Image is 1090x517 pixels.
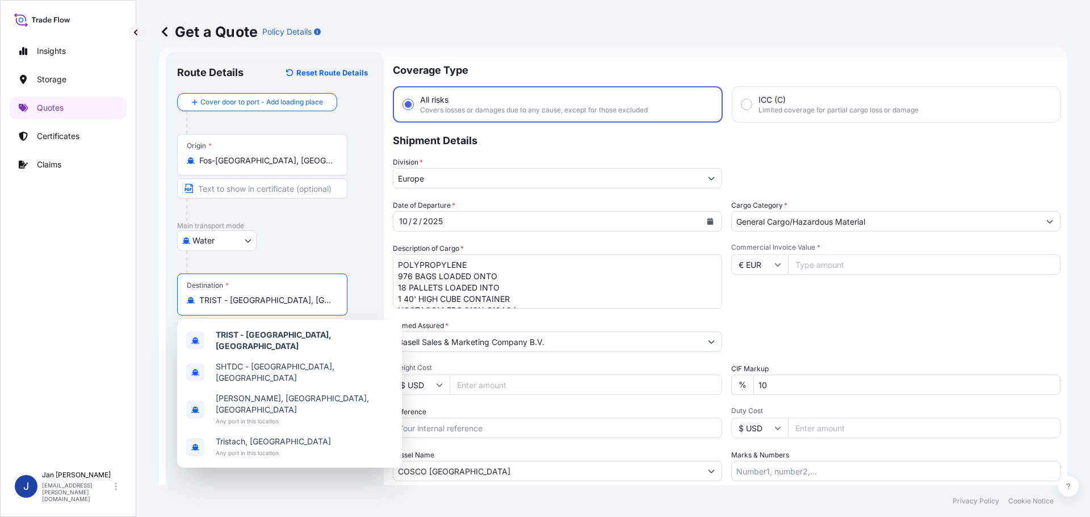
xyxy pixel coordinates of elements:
[296,67,368,78] p: Reset Route Details
[393,157,423,168] label: Division
[216,330,332,351] b: TRIST - [GEOGRAPHIC_DATA], [GEOGRAPHIC_DATA]
[409,215,412,228] div: /
[788,418,1060,438] input: Enter amount
[422,215,444,228] div: year,
[37,102,64,114] p: Quotes
[177,320,402,468] div: Show suggestions
[393,200,455,211] span: Date of Departure
[731,243,1060,252] span: Commercial Invoice Value
[393,123,1060,157] p: Shipment Details
[701,331,722,352] button: Show suggestions
[42,470,112,480] p: Jan [PERSON_NAME]
[393,52,1060,86] p: Coverage Type
[1008,497,1054,506] p: Cookie Notice
[262,26,312,37] p: Policy Details
[420,94,448,106] span: All risks
[159,23,258,41] p: Get a Quote
[953,497,999,506] p: Privacy Policy
[450,375,722,395] input: Enter amount
[177,318,347,338] input: Text to appear on certificate
[758,94,786,106] span: ICC (C)
[731,461,1060,481] input: Number1, number2,...
[1039,211,1060,232] button: Show suggestions
[701,461,722,481] button: Show suggestions
[23,481,29,492] span: J
[187,281,229,290] div: Destination
[758,106,919,115] span: Limited coverage for partial cargo loss or damage
[187,141,212,150] div: Origin
[216,415,393,427] span: Any port in this location
[393,168,701,188] input: Type to search division
[398,215,409,228] div: month,
[37,159,61,170] p: Claims
[393,461,701,481] input: Type to search vessel name or IMO
[393,449,434,461] label: Vessel Name
[216,361,393,384] span: SHTDC - [GEOGRAPHIC_DATA], [GEOGRAPHIC_DATA]
[412,215,419,228] div: day,
[192,235,215,246] span: Water
[393,254,722,309] textarea: POLYPROPYLENE 976 BAGS LOADED ONTO 18 PALLETS LOADED INTO 1 40' HIGH CUBE CONTAINER HOSTACOM ERC ...
[788,254,1060,275] input: Type amount
[731,200,787,211] label: Cargo Category
[177,66,244,79] p: Route Details
[393,243,464,254] label: Description of Cargo
[701,212,719,230] button: Calendar
[420,106,648,115] span: Covers losses or damages due to any cause, except for those excluded
[177,230,257,251] button: Select transport
[199,155,333,166] input: Origin
[419,215,422,228] div: /
[216,393,393,415] span: [PERSON_NAME], [GEOGRAPHIC_DATA], [GEOGRAPHIC_DATA]
[199,295,333,306] input: Destination
[37,45,66,57] p: Insights
[37,74,66,85] p: Storage
[216,447,331,459] span: Any port in this location
[731,363,769,375] label: CIF Markup
[177,221,372,230] p: Main transport mode
[701,168,722,188] button: Show suggestions
[731,406,1060,415] span: Duty Cost
[393,406,426,418] label: Reference
[42,482,112,502] p: [EMAIL_ADDRESS][PERSON_NAME][DOMAIN_NAME]
[37,131,79,142] p: Certificates
[393,418,722,438] input: Your internal reference
[732,211,1039,232] input: Select a commodity type
[177,178,347,199] input: Text to appear on certificate
[731,375,753,395] div: %
[753,375,1060,395] input: Enter percentage
[731,449,789,461] label: Marks & Numbers
[200,96,323,108] span: Cover door to port - Add loading place
[393,331,701,352] input: Full name
[216,436,331,447] span: Tristach, [GEOGRAPHIC_DATA]
[393,363,722,372] span: Freight Cost
[393,320,448,331] label: Named Assured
